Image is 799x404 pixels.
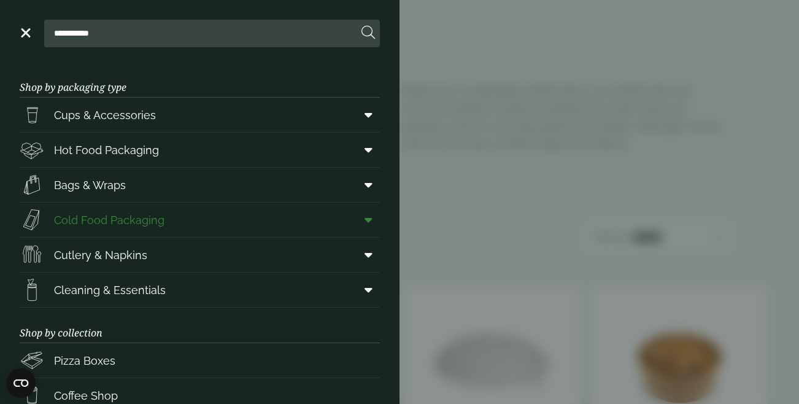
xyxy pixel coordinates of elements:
[54,282,166,298] span: Cleaning & Essentials
[54,212,164,228] span: Cold Food Packaging
[20,98,380,132] a: Cups & Accessories
[20,62,380,98] h3: Shop by packaging type
[20,343,380,378] a: Pizza Boxes
[54,107,156,123] span: Cups & Accessories
[54,387,118,404] span: Coffee Shop
[54,247,147,263] span: Cutlery & Napkins
[20,203,380,237] a: Cold Food Packaging
[20,208,44,232] img: Sandwich_box.svg
[20,308,380,343] h3: Shop by collection
[20,238,380,272] a: Cutlery & Napkins
[20,168,380,202] a: Bags & Wraps
[20,138,44,162] img: Deli_box.svg
[54,177,126,193] span: Bags & Wraps
[20,243,44,267] img: Cutlery.svg
[6,368,36,398] button: Open CMP widget
[20,348,44,373] img: Pizza_boxes.svg
[20,278,44,302] img: open-wipe.svg
[54,352,115,369] span: Pizza Boxes
[20,173,44,197] img: Paper_carriers.svg
[20,273,380,307] a: Cleaning & Essentials
[20,103,44,127] img: PintNhalf_cup.svg
[20,133,380,167] a: Hot Food Packaging
[54,142,159,158] span: Hot Food Packaging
